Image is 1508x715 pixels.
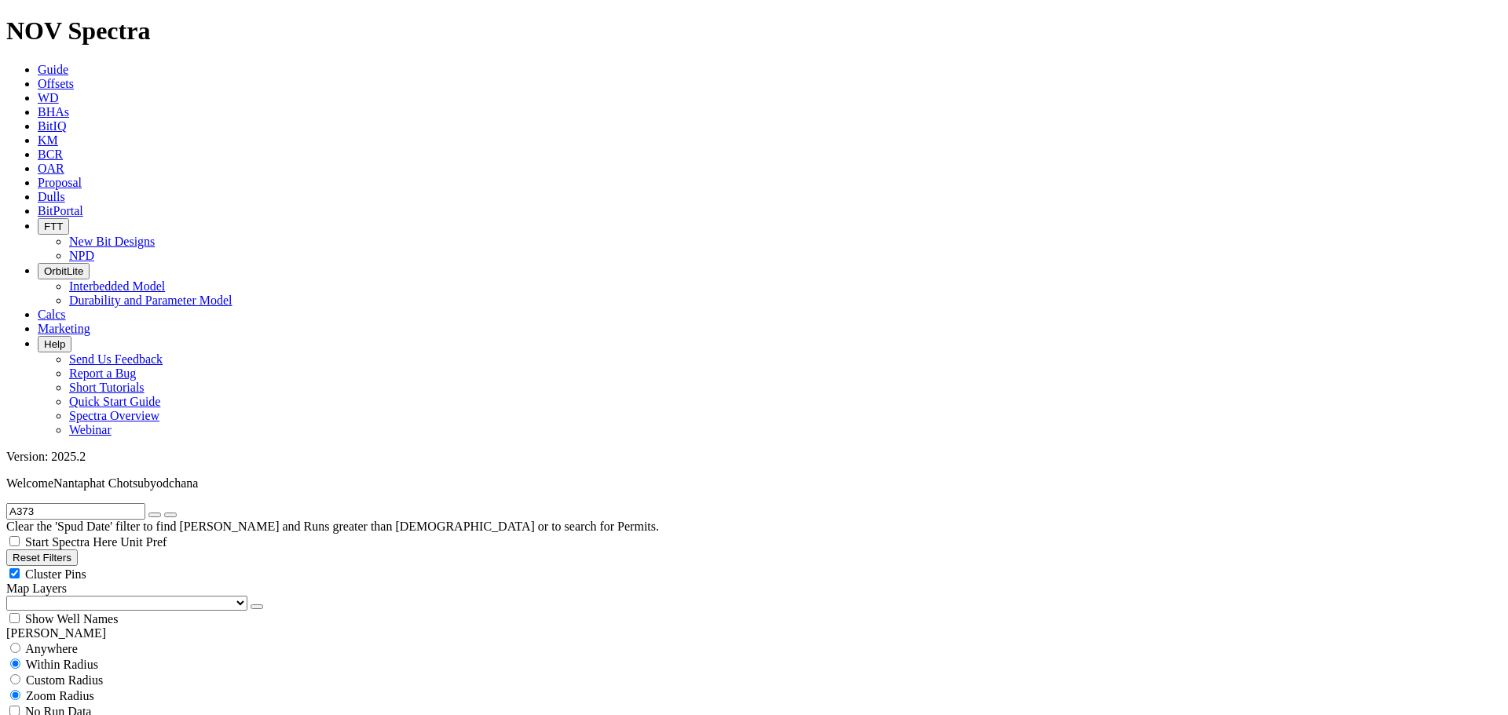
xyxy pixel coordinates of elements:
[25,535,117,549] span: Start Spectra Here
[69,294,232,307] a: Durability and Parameter Model
[69,279,165,293] a: Interbedded Model
[38,218,69,235] button: FTT
[38,133,58,147] a: KM
[69,423,112,436] a: Webinar
[6,450,1502,464] div: Version: 2025.2
[38,162,64,175] a: OAR
[69,235,155,248] a: New Bit Designs
[69,249,94,262] a: NPD
[69,409,159,422] a: Spectra Overview
[69,367,136,380] a: Report a Bug
[25,612,118,626] span: Show Well Names
[6,476,1502,491] p: Welcome
[38,190,65,203] a: Dulls
[38,148,63,161] a: BCR
[6,16,1502,46] h1: NOV Spectra
[38,322,90,335] a: Marketing
[9,536,20,546] input: Start Spectra Here
[38,119,66,133] a: BitIQ
[25,567,86,581] span: Cluster Pins
[6,549,78,566] button: Reset Filters
[69,395,160,408] a: Quick Start Guide
[26,673,103,687] span: Custom Radius
[38,204,83,217] a: BitPortal
[6,503,145,520] input: Search
[69,381,145,394] a: Short Tutorials
[53,476,198,490] span: Nantaphat Chotsubyodchana
[69,352,163,366] a: Send Us Feedback
[120,535,167,549] span: Unit Pref
[6,582,67,595] span: Map Layers
[26,658,98,671] span: Within Radius
[38,63,68,76] a: Guide
[6,520,659,533] span: Clear the 'Spud Date' filter to find [PERSON_NAME] and Runs greater than [DEMOGRAPHIC_DATA] or to...
[38,308,66,321] a: Calcs
[38,91,59,104] a: WD
[38,336,71,352] button: Help
[38,105,69,119] a: BHAs
[26,689,94,702] span: Zoom Radius
[6,626,1502,640] div: [PERSON_NAME]
[38,263,90,279] button: OrbitLite
[44,221,63,232] span: FTT
[44,338,65,350] span: Help
[38,176,82,189] a: Proposal
[44,265,83,277] span: OrbitLite
[25,642,78,655] span: Anywhere
[38,77,74,90] a: Offsets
